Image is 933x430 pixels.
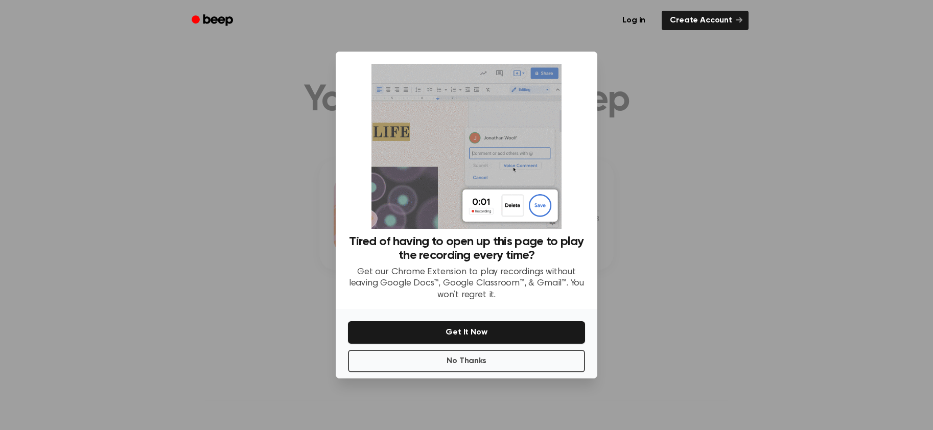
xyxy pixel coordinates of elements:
[348,267,585,301] p: Get our Chrome Extension to play recordings without leaving Google Docs™, Google Classroom™, & Gm...
[348,235,585,262] h3: Tired of having to open up this page to play the recording every time?
[612,9,656,32] a: Log in
[184,11,242,31] a: Beep
[662,11,749,30] a: Create Account
[348,321,585,344] button: Get It Now
[371,64,561,229] img: Beep extension in action
[348,350,585,372] button: No Thanks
